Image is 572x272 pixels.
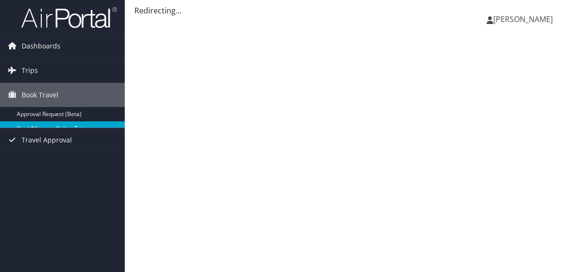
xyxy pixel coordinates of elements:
span: Dashboards [22,34,60,58]
span: Book Travel [22,83,59,107]
img: airportal-logo.png [21,6,117,29]
a: [PERSON_NAME] [487,5,562,34]
span: Trips [22,59,38,83]
div: Redirecting... [134,5,562,16]
span: [PERSON_NAME] [493,14,553,24]
span: Travel Approval [22,128,72,152]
